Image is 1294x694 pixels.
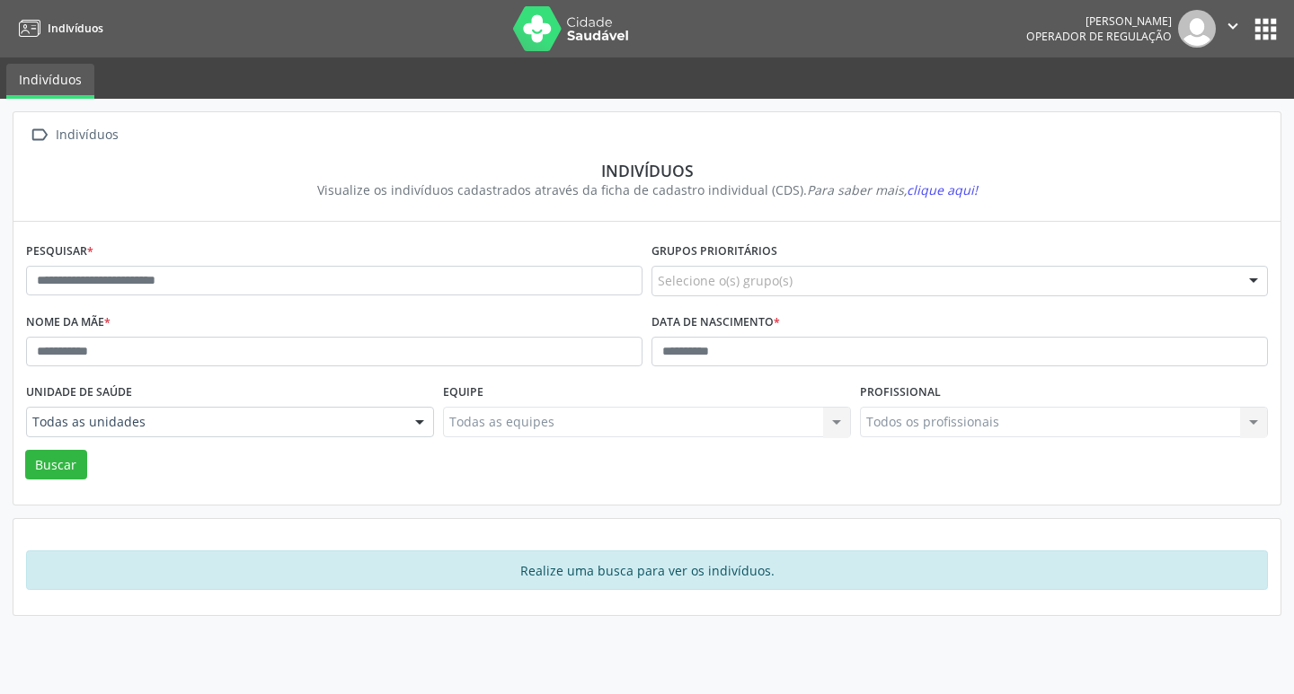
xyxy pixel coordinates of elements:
[25,450,87,480] button: Buscar
[1216,10,1250,48] button: 
[26,550,1268,590] div: Realize uma busca para ver os indivíduos.
[1178,10,1216,48] img: img
[26,238,93,266] label: Pesquisar
[443,379,483,407] label: Equipe
[26,309,111,337] label: Nome da mãe
[52,122,121,148] div: Indivíduos
[907,181,978,198] span: clique aqui!
[658,271,793,290] span: Selecione o(s) grupo(s)
[1026,13,1172,29] div: [PERSON_NAME]
[1026,29,1172,44] span: Operador de regulação
[807,181,978,198] i: Para saber mais,
[26,379,132,407] label: Unidade de saúde
[1223,16,1243,36] i: 
[39,161,1255,180] div: Indivíduos
[651,309,780,337] label: Data de nascimento
[39,180,1255,199] div: Visualize os indivíduos cadastrados através da ficha de cadastro individual (CDS).
[26,122,121,148] a:  Indivíduos
[6,64,94,99] a: Indivíduos
[651,238,777,266] label: Grupos prioritários
[26,122,52,148] i: 
[13,13,103,43] a: Indivíduos
[32,413,397,431] span: Todas as unidades
[1250,13,1281,45] button: apps
[48,21,103,36] span: Indivíduos
[860,379,941,407] label: Profissional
